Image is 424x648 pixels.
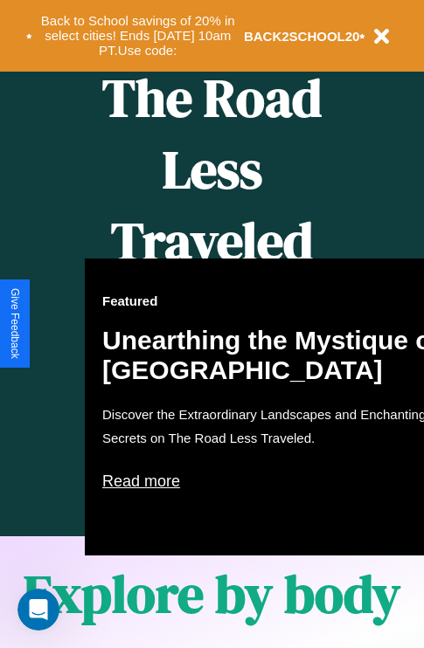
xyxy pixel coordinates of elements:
iframe: Intercom live chat [17,589,59,631]
h1: The Road Less Traveled [85,62,339,278]
b: BACK2SCHOOL20 [244,29,360,44]
button: Back to School savings of 20% in select cities! Ends [DATE] 10am PT.Use code: [32,9,244,63]
div: Give Feedback [9,288,21,359]
h1: Explore by body [24,558,400,630]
